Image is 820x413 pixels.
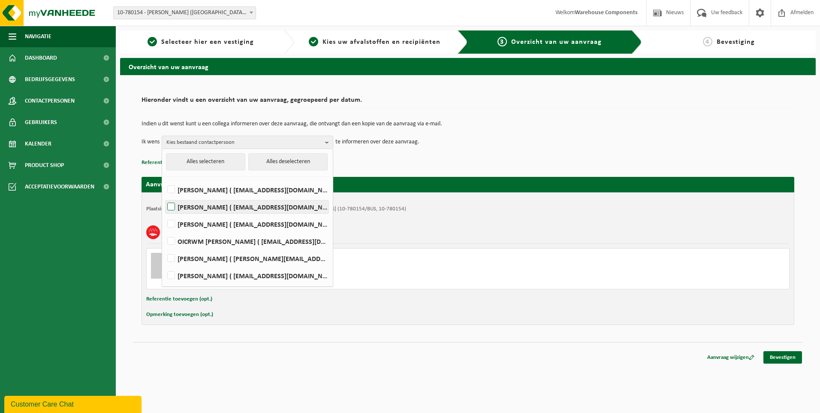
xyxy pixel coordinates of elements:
[162,136,333,149] button: Kies bestaand contactpersoon
[25,133,51,155] span: Kalender
[114,7,256,19] span: 10-780154 - ROYAL SANDERS (BELGIUM) BV - IEPER
[166,269,329,282] label: [PERSON_NAME] ( [EMAIL_ADDRESS][DOMAIN_NAME] )
[166,153,245,170] button: Alles selecteren
[763,351,802,364] a: Bevestigen
[717,39,755,46] span: Bevestiging
[575,9,638,16] strong: Warehouse Components
[142,136,160,149] p: Ik wens
[148,37,157,46] span: 1
[511,39,602,46] span: Overzicht van uw aanvraag
[25,47,57,69] span: Dashboard
[166,218,329,231] label: [PERSON_NAME] ( [EMAIL_ADDRESS][DOMAIN_NAME] )
[701,351,761,364] a: Aanvraag wijzigen
[146,206,184,212] strong: Plaatsingsadres:
[25,90,75,112] span: Contactpersonen
[25,69,75,90] span: Bedrijfsgegevens
[323,39,440,46] span: Kies uw afvalstoffen en recipiënten
[4,394,143,413] iframe: chat widget
[161,39,254,46] span: Selecteer hier een vestiging
[25,176,94,197] span: Acceptatievoorwaarden
[248,153,328,170] button: Alles deselecteren
[309,37,318,46] span: 2
[25,26,51,47] span: Navigatie
[166,183,329,196] label: [PERSON_NAME] ( [EMAIL_ADDRESS][DOMAIN_NAME] )
[113,6,256,19] span: 10-780154 - ROYAL SANDERS (BELGIUM) BV - IEPER
[25,112,57,133] span: Gebruikers
[166,200,329,213] label: [PERSON_NAME] ( [EMAIL_ADDRESS][DOMAIN_NAME] )
[298,37,451,47] a: 2Kies uw afvalstoffen en recipiënten
[166,136,322,149] span: Kies bestaand contactpersoon
[142,157,208,168] button: Referentie toevoegen (opt.)
[146,309,213,320] button: Opmerking toevoegen (opt.)
[124,37,277,47] a: 1Selecteer hier een vestiging
[25,155,64,176] span: Product Shop
[185,267,502,273] div: Ophalen en terugplaatsen zelfde container
[335,136,419,149] p: te informeren over deze aanvraag.
[497,37,507,46] span: 3
[142,97,794,108] h2: Hieronder vindt u een overzicht van uw aanvraag, gegroepeerd per datum.
[166,252,329,265] label: [PERSON_NAME] ( [PERSON_NAME][EMAIL_ADDRESS][DOMAIN_NAME] )
[120,58,816,75] h2: Overzicht van uw aanvraag
[142,121,794,127] p: Indien u dit wenst kunt u een collega informeren over deze aanvraag, die ontvangt dan een kopie v...
[146,181,210,188] strong: Aanvraag voor [DATE]
[185,278,502,285] div: Aantal: 1
[146,294,212,305] button: Referentie toevoegen (opt.)
[166,235,329,248] label: OICRWM [PERSON_NAME] ( [EMAIL_ADDRESS][DOMAIN_NAME] )
[703,37,712,46] span: 4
